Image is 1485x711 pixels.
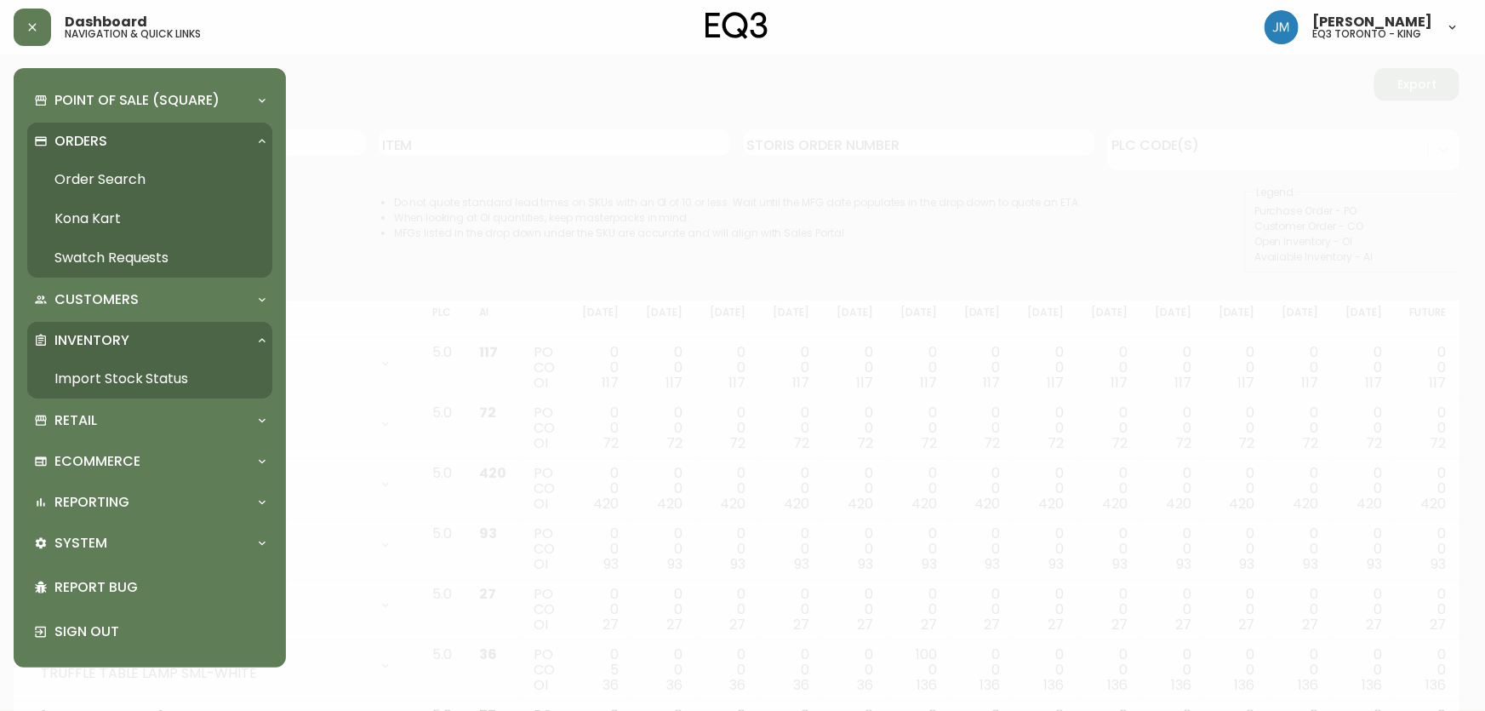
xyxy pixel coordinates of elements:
a: Kona Kart [27,199,272,238]
h5: navigation & quick links [65,29,201,39]
p: Point of Sale (Square) [54,91,220,110]
p: Sign Out [54,622,266,641]
a: Import Stock Status [27,359,272,399]
h5: eq3 toronto - king [1312,29,1421,39]
span: [PERSON_NAME] [1312,15,1432,29]
p: Report Bug [54,578,266,597]
a: Swatch Requests [27,238,272,278]
div: Report Bug [27,565,272,610]
img: b88646003a19a9f750de19192e969c24 [1265,10,1299,44]
p: Reporting [54,493,129,512]
div: Point of Sale (Square) [27,82,272,119]
p: Inventory [54,331,129,350]
img: logo [705,12,768,39]
div: Orders [27,123,272,160]
div: Retail [27,402,272,439]
div: Ecommerce [27,443,272,480]
div: Reporting [27,484,272,521]
p: Retail [54,411,97,430]
div: Customers [27,281,272,318]
p: Orders [54,132,107,151]
div: Inventory [27,322,272,359]
div: Sign Out [27,610,272,654]
p: Ecommerce [54,452,140,471]
p: System [54,534,107,553]
p: Customers [54,290,139,309]
span: Dashboard [65,15,147,29]
div: System [27,525,272,562]
a: Order Search [27,160,272,199]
